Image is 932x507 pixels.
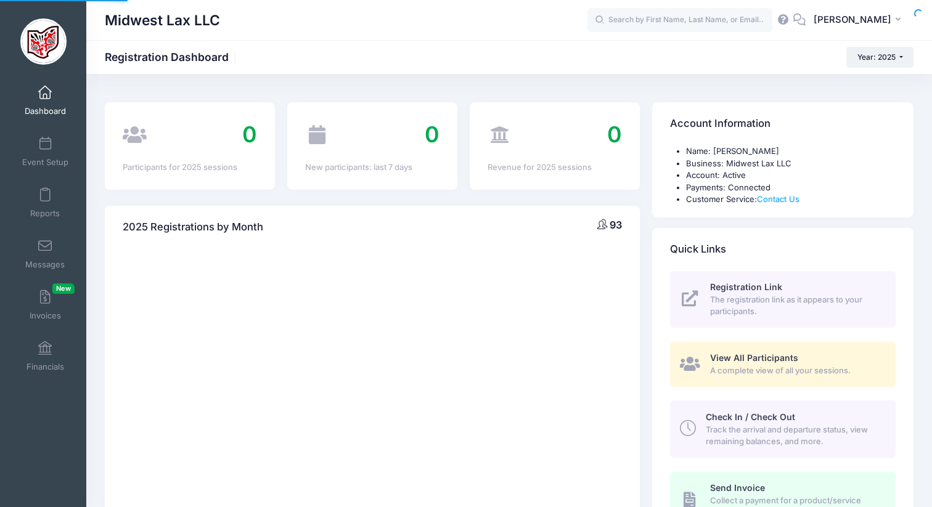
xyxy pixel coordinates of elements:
span: View All Participants [710,352,798,363]
span: 93 [610,219,622,231]
span: Financials [27,362,64,372]
span: Reports [30,208,60,219]
li: Customer Service: [686,193,896,206]
a: Messages [16,232,75,275]
button: Year: 2025 [846,47,914,68]
span: Event Setup [22,157,68,168]
a: Dashboard [16,79,75,122]
h4: Quick Links [670,232,726,267]
a: Registration Link The registration link as it appears to your participants. [670,271,896,328]
span: 0 [242,121,257,148]
li: Payments: Connected [686,182,896,194]
span: 0 [607,121,622,148]
a: Check In / Check Out Track the arrival and departure status, view remaining balances, and more. [670,400,896,457]
a: Reports [16,181,75,224]
span: New [52,283,75,294]
span: Dashboard [25,106,66,116]
a: View All Participants A complete view of all your sessions. [670,342,896,387]
div: Revenue for 2025 sessions [488,161,622,174]
span: Send Invoice [710,482,765,493]
a: Event Setup [16,130,75,173]
li: Business: Midwest Lax LLC [686,158,896,170]
span: [PERSON_NAME] [814,13,891,26]
span: 0 [425,121,439,148]
div: Participants for 2025 sessions [123,161,257,174]
button: [PERSON_NAME] [806,6,914,34]
h4: Account Information [670,107,771,142]
span: Track the arrival and departure status, view remaining balances, and more. [706,424,881,448]
span: Invoices [30,310,61,321]
span: Check In / Check Out [706,412,795,422]
span: A complete view of all your sessions. [710,365,881,377]
input: Search by First Name, Last Name, or Email... [587,8,772,33]
a: Contact Us [757,194,799,204]
div: New participants: last 7 days [305,161,439,174]
h4: 2025 Registrations by Month [123,209,263,245]
li: Account: Active [686,169,896,182]
span: Registration Link [710,282,782,292]
span: The registration link as it appears to your participants. [710,294,881,318]
h1: Midwest Lax LLC [105,6,220,34]
img: Midwest Lax LLC [20,18,67,65]
li: Name: [PERSON_NAME] [686,145,896,158]
span: Messages [25,259,65,270]
a: Financials [16,335,75,378]
h1: Registration Dashboard [105,51,239,63]
span: Year: 2025 [857,52,896,62]
a: InvoicesNew [16,283,75,327]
